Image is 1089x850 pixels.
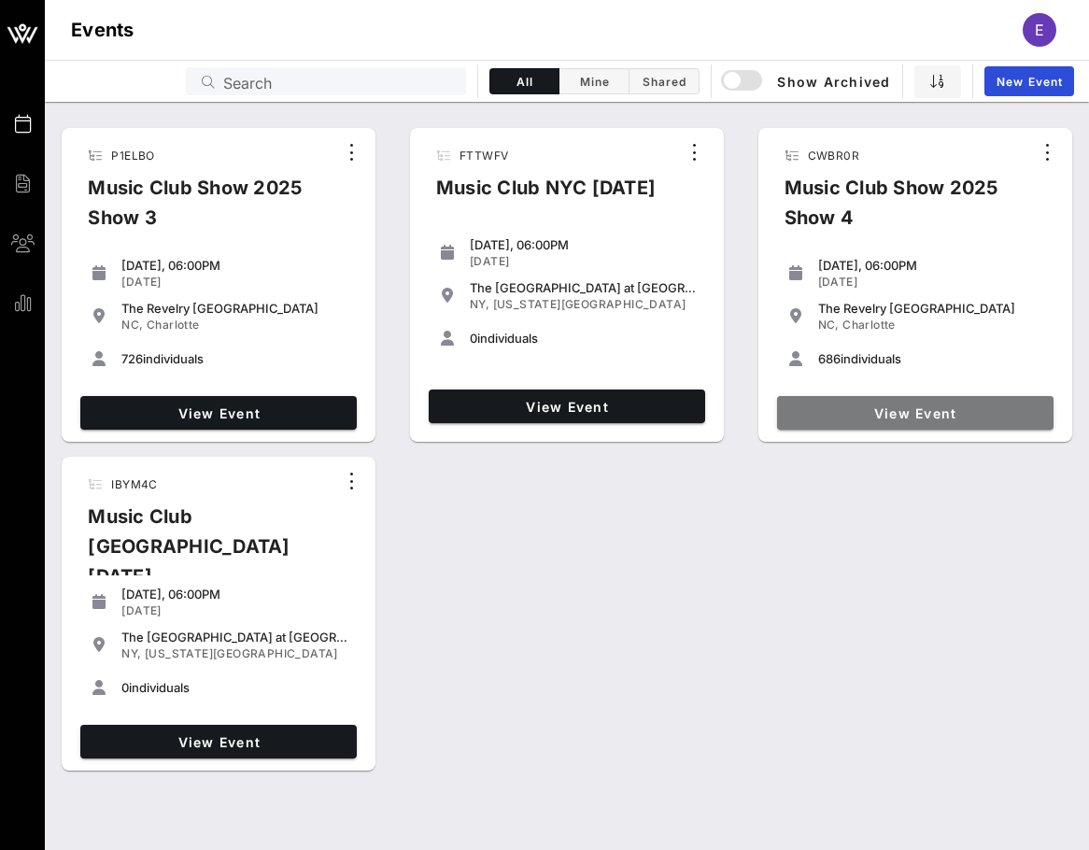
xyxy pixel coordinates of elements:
[88,734,349,750] span: View Event
[818,351,1046,366] div: individuals
[470,297,489,311] span: NY,
[80,725,357,758] a: View Event
[470,237,698,252] div: [DATE], 06:00PM
[996,75,1063,89] span: New Event
[121,258,349,273] div: [DATE], 06:00PM
[770,173,1033,248] div: Music Club Show 2025 Show 4
[818,301,1046,316] div: The Revelry [GEOGRAPHIC_DATA]
[121,646,141,660] span: NY,
[629,68,700,94] button: Shared
[121,275,349,290] div: [DATE]
[460,149,508,163] span: FTTWFV
[1023,13,1056,47] div: E
[818,258,1046,273] div: [DATE], 06:00PM
[984,66,1074,96] a: New Event
[723,64,891,98] button: Show Archived
[818,275,1046,290] div: [DATE]
[111,477,157,491] span: IBYM4C
[121,680,349,695] div: individuals
[1035,21,1044,39] span: E
[429,390,705,423] a: View Event
[71,15,134,45] h1: Events
[121,318,143,332] span: NC,
[489,68,559,94] button: All
[571,75,617,89] span: Mine
[121,587,349,602] div: [DATE], 06:00PM
[121,603,349,618] div: [DATE]
[436,399,698,415] span: View Event
[147,318,200,332] span: Charlotte
[111,149,154,163] span: P1ELBO
[785,405,1046,421] span: View Event
[73,173,335,248] div: Music Club Show 2025 Show 3
[808,149,859,163] span: CWBR0R
[470,280,698,295] div: The [GEOGRAPHIC_DATA] at [GEOGRAPHIC_DATA]
[80,396,357,430] a: View Event
[73,502,336,606] div: Music Club [GEOGRAPHIC_DATA] [DATE]
[145,646,338,660] span: [US_STATE][GEOGRAPHIC_DATA]
[470,331,477,346] span: 0
[121,301,349,316] div: The Revelry [GEOGRAPHIC_DATA]
[724,70,890,92] span: Show Archived
[88,405,349,421] span: View Event
[421,173,671,218] div: Music Club NYC [DATE]
[470,331,698,346] div: individuals
[842,318,896,332] span: Charlotte
[777,396,1054,430] a: View Event
[121,630,349,645] div: The [GEOGRAPHIC_DATA] at [GEOGRAPHIC_DATA]
[818,318,840,332] span: NC,
[502,75,547,89] span: All
[493,297,686,311] span: [US_STATE][GEOGRAPHIC_DATA]
[559,68,629,94] button: Mine
[641,75,687,89] span: Shared
[121,680,129,695] span: 0
[818,351,841,366] span: 686
[470,254,698,269] div: [DATE]
[121,351,143,366] span: 726
[121,351,349,366] div: individuals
